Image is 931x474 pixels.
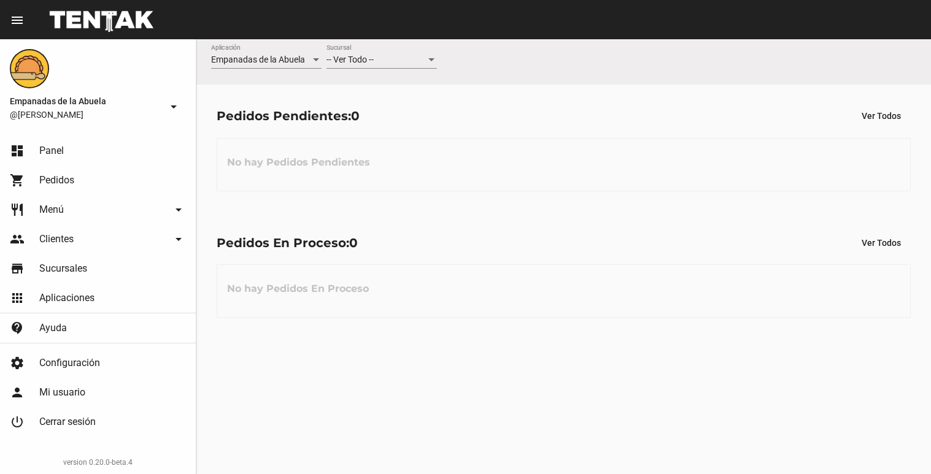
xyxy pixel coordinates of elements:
[217,233,358,253] div: Pedidos En Proceso:
[326,55,374,64] span: -- Ver Todo --
[10,321,25,335] mat-icon: contact_support
[39,145,64,157] span: Panel
[39,416,96,428] span: Cerrar sesión
[10,385,25,400] mat-icon: person
[39,233,74,245] span: Clientes
[39,174,74,186] span: Pedidos
[10,415,25,429] mat-icon: power_settings_new
[10,94,161,109] span: Empanadas de la Abuela
[217,106,360,126] div: Pedidos Pendientes:
[211,55,305,64] span: Empanadas de la Abuela
[10,202,25,217] mat-icon: restaurant
[10,232,25,247] mat-icon: people
[39,292,95,304] span: Aplicaciones
[39,322,67,334] span: Ayuda
[217,270,379,307] h3: No hay Pedidos En Proceso
[10,13,25,28] mat-icon: menu
[171,202,186,217] mat-icon: arrow_drop_down
[10,261,25,276] mat-icon: store
[862,238,901,248] span: Ver Todos
[39,386,85,399] span: Mi usuario
[10,291,25,305] mat-icon: apps
[10,109,161,121] span: @[PERSON_NAME]
[852,105,911,127] button: Ver Todos
[351,109,360,123] span: 0
[10,173,25,188] mat-icon: shopping_cart
[39,204,64,216] span: Menú
[862,111,901,121] span: Ver Todos
[852,232,911,254] button: Ver Todos
[10,143,25,158] mat-icon: dashboard
[39,262,87,275] span: Sucursales
[10,456,186,468] div: version 0.20.0-beta.4
[10,49,49,88] img: f0136945-ed32-4f7c-91e3-a375bc4bb2c5.png
[171,232,186,247] mat-icon: arrow_drop_down
[39,357,100,369] span: Configuración
[349,235,358,250] span: 0
[10,356,25,370] mat-icon: settings
[217,144,380,181] h3: No hay Pedidos Pendientes
[166,99,181,114] mat-icon: arrow_drop_down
